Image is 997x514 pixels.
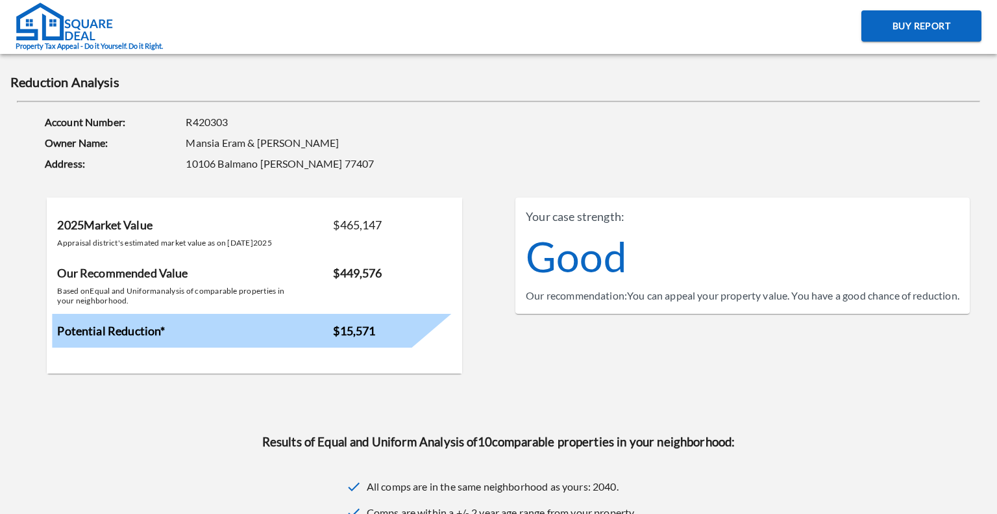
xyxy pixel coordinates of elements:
a: Property Tax Appeal - Do it Yourself. Do it Right. [16,2,163,52]
strong: $449,576 [333,266,382,280]
p: Appraisal district's estimated market value as on [DATE] 2025 [57,234,291,248]
div: Your case strength: [526,208,959,225]
div: Minimize live chat window [213,6,244,38]
img: Square Deal [16,2,113,41]
h1: Reduction Analysis [10,72,987,92]
h3: 2025 Market Value [57,216,333,248]
span: Mansia Eram & [PERSON_NAME] [186,135,751,151]
strong: Account Number: [45,114,186,130]
span: Buy Report [892,20,950,31]
strong: Owner Name: [45,135,186,151]
textarea: Type your message and click 'Submit' [6,355,247,400]
img: salesiqlogo_leal7QplfZFryJ6FIlVepeu7OftD7mt8q6exU6-34PB8prfIgodN67KcxXM9Y7JQ_.png [90,341,99,349]
img: logo_Zg8I0qSkbAqR2WFHt3p6CTuqpyXMFPubPcD2OT02zFN43Cy9FUNNG3NEPhM_Q1qe_.png [22,78,55,85]
h3: Our Recommended Value [57,264,333,305]
p: $465,147 [333,216,451,248]
div: Our recommendation: You can appeal your property value. You have a good chance of reduction. [526,288,959,303]
div: Good [526,225,959,288]
em: Driven by SalesIQ [102,341,165,350]
h2: Potential Reduction [57,322,333,340]
h3: Results of Equal and Uniform Analysis of 10 comparable properties in your neighborhood: [262,433,735,451]
span: 10106 Balmano [PERSON_NAME] 77407 [186,156,751,172]
span: We are offline. Please leave us a message. [27,164,227,295]
strong: Address: [45,156,186,172]
strong: $15,571 [333,324,375,338]
li: All comps are in the same neighborhood as yours: 2040. [341,474,683,500]
button: Buy Report [861,10,981,42]
em: Submit [190,400,236,418]
div: Leave a message [68,73,218,90]
span: R420303 [186,114,751,130]
p: Based on Equal and Uniform analysis of comparable properties in your neighborhood. [57,282,291,305]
